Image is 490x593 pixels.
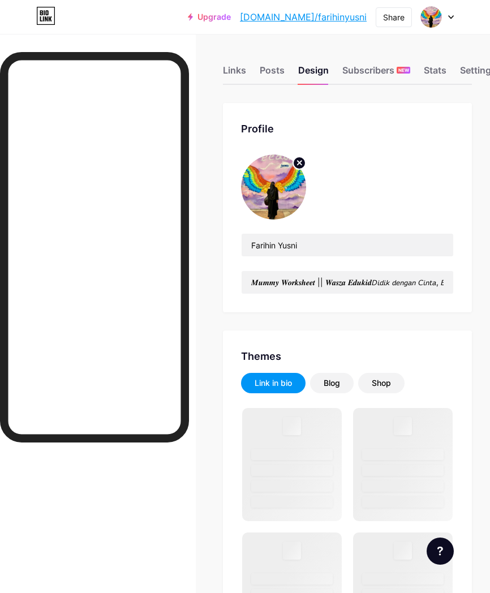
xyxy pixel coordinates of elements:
div: Link in bio [255,377,292,389]
input: Bio [242,271,453,294]
img: farihinyusni [420,6,442,28]
span: NEW [398,67,409,74]
img: farihinyusni [241,154,306,220]
a: [DOMAIN_NAME]/farihinyusni [240,10,367,24]
a: Upgrade [188,12,231,22]
div: Share [383,11,405,23]
div: Subscribers [342,63,410,84]
div: Links [223,63,246,84]
div: Posts [260,63,285,84]
div: Themes [241,349,454,364]
div: Blog [324,377,340,389]
div: Design [298,63,329,84]
input: Name [242,234,453,256]
div: Stats [424,63,446,84]
div: Profile [241,121,454,136]
div: Shop [372,377,391,389]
